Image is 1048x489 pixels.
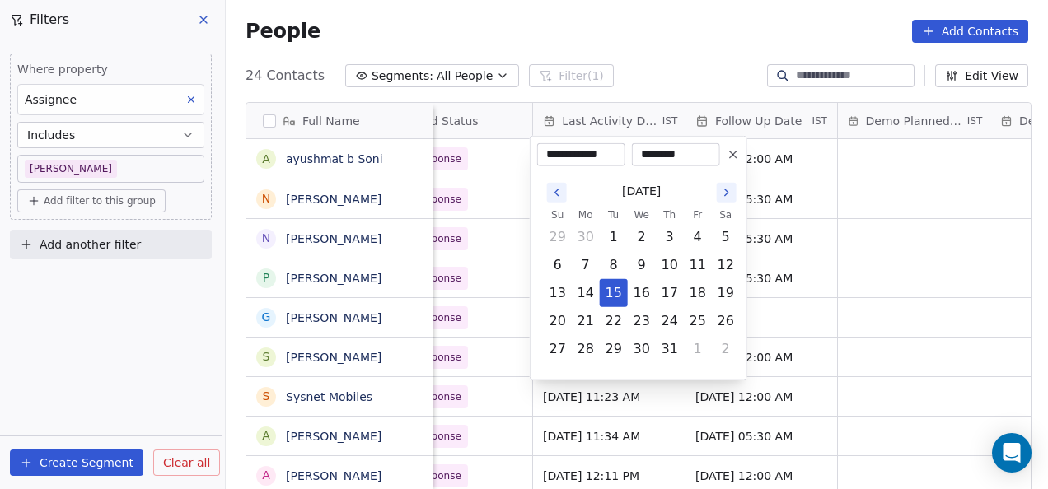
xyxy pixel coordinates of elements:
[713,280,739,306] button: Saturday, July 19th, 2025
[713,224,739,250] button: Saturday, July 5th, 2025
[545,252,571,278] button: Sunday, July 6th, 2025
[629,280,655,306] button: Wednesday, July 16th, 2025
[656,207,684,223] th: Thursday
[545,224,571,250] button: Sunday, June 29th, 2025
[600,207,628,223] th: Tuesday
[685,336,711,362] button: Friday, August 1st, 2025
[713,336,739,362] button: Saturday, August 2nd, 2025
[545,336,571,362] button: Sunday, July 27th, 2025
[685,224,711,250] button: Friday, July 4th, 2025
[713,308,739,334] button: Saturday, July 26th, 2025
[628,207,656,223] th: Wednesday
[685,280,711,306] button: Friday, July 18th, 2025
[717,183,737,203] button: Go to the Next Month
[601,336,627,362] button: Tuesday, July 29th, 2025
[629,224,655,250] button: Wednesday, July 2nd, 2025
[545,308,571,334] button: Sunday, July 20th, 2025
[573,308,599,334] button: Monday, July 21st, 2025
[629,252,655,278] button: Wednesday, July 9th, 2025
[601,224,627,250] button: Tuesday, July 1st, 2025
[601,252,627,278] button: Tuesday, July 8th, 2025
[545,280,571,306] button: Sunday, July 13th, 2025
[544,207,572,223] th: Sunday
[657,280,683,306] button: Thursday, July 17th, 2025
[685,252,711,278] button: Friday, July 11th, 2025
[712,207,740,223] th: Saturday
[573,224,599,250] button: Monday, June 30th, 2025
[547,183,567,203] button: Go to the Previous Month
[657,252,683,278] button: Thursday, July 10th, 2025
[657,224,683,250] button: Thursday, July 3rd, 2025
[685,308,711,334] button: Friday, July 25th, 2025
[684,207,712,223] th: Friday
[622,183,661,200] span: [DATE]
[713,252,739,278] button: Saturday, July 12th, 2025
[573,336,599,362] button: Monday, July 28th, 2025
[601,308,627,334] button: Tuesday, July 22nd, 2025
[544,207,740,363] table: July 2025
[629,308,655,334] button: Wednesday, July 23rd, 2025
[572,207,600,223] th: Monday
[629,336,655,362] button: Wednesday, July 30th, 2025
[657,308,683,334] button: Thursday, July 24th, 2025
[657,336,683,362] button: Thursday, July 31st, 2025
[573,280,599,306] button: Monday, July 14th, 2025
[573,252,599,278] button: Monday, July 7th, 2025
[601,280,627,306] button: Tuesday, July 15th, 2025, selected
